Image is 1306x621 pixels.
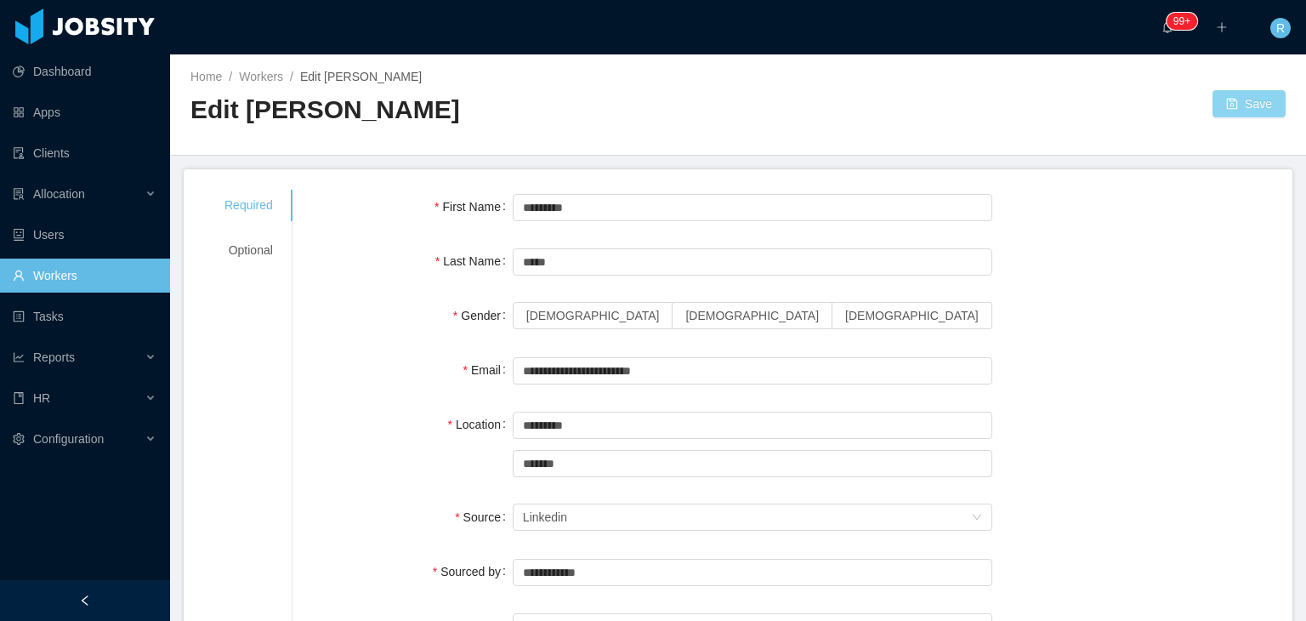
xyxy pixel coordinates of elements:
span: Configuration [33,432,104,446]
input: First Name [513,194,992,221]
div: Linkedin [523,504,567,530]
span: [DEMOGRAPHIC_DATA] [526,309,660,322]
i: icon: book [13,392,25,404]
span: R [1276,18,1285,38]
button: icon: saveSave [1212,90,1286,117]
input: Email [513,357,992,385]
a: icon: profileTasks [13,299,156,333]
label: Gender [453,309,513,322]
div: Optional [204,235,293,266]
a: icon: robotUsers [13,218,156,252]
sup: 247 [1167,13,1197,30]
label: First Name [434,200,513,214]
span: Reports [33,350,75,364]
span: / [290,70,293,83]
h2: Edit [PERSON_NAME] [190,93,738,128]
a: icon: appstoreApps [13,95,156,129]
label: Email [463,363,513,377]
i: icon: plus [1216,21,1228,33]
a: Workers [239,70,283,83]
label: Last Name [435,254,513,268]
i: icon: setting [13,433,25,445]
i: icon: solution [13,188,25,200]
a: icon: pie-chartDashboard [13,54,156,88]
input: Last Name [513,248,992,276]
label: Source [455,510,513,524]
a: icon: auditClients [13,136,156,170]
span: / [229,70,232,83]
span: HR [33,391,50,405]
span: Edit [PERSON_NAME] [300,70,422,83]
div: Required [204,190,293,221]
label: Sourced by [433,565,513,578]
a: icon: userWorkers [13,259,156,293]
label: Location [448,418,513,431]
i: icon: bell [1161,21,1173,33]
span: [DEMOGRAPHIC_DATA] [845,309,979,322]
i: icon: line-chart [13,351,25,363]
span: [DEMOGRAPHIC_DATA] [685,309,819,322]
span: Allocation [33,187,85,201]
a: Home [190,70,222,83]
